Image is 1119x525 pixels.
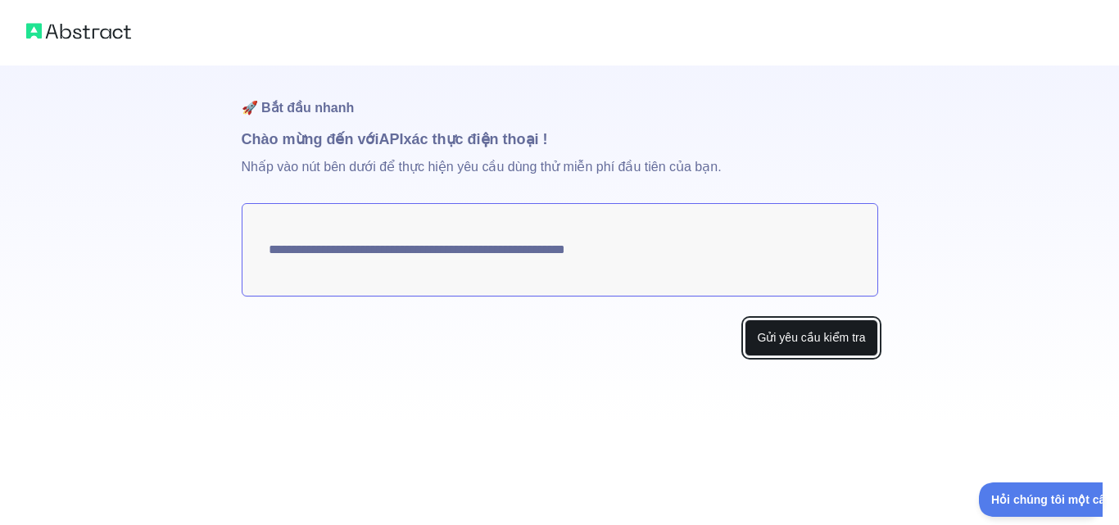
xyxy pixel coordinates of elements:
[242,131,379,147] font: Chào mừng đến với
[242,101,355,115] font: 🚀 Bắt đầu nhanh
[757,331,865,344] font: Gửi yêu cầu kiểm tra
[242,160,722,174] font: Nhấp vào nút bên dưới để thực hiện yêu cầu dùng thử miễn phí đầu tiên của bạn.
[745,319,877,356] button: Gửi yêu cầu kiểm tra
[379,131,404,147] font: API
[404,131,548,147] font: xác thực điện thoại !
[979,482,1103,517] iframe: Chuyển đổi Hỗ trợ khách hàng
[12,11,154,24] font: Hỏi chúng tôi một câu hỏi
[26,20,131,43] img: Logo trừu tượng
